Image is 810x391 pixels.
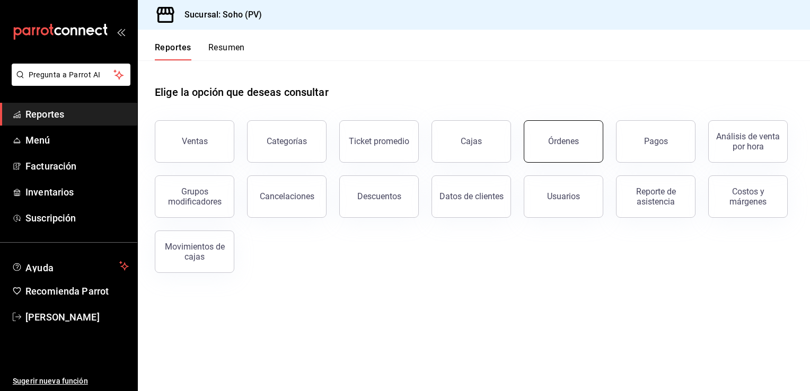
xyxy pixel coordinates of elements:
[623,186,689,207] div: Reporte de asistencia
[7,77,130,88] a: Pregunta a Parrot AI
[25,310,129,324] span: [PERSON_NAME]
[357,191,401,201] div: Descuentos
[439,191,504,201] div: Datos de clientes
[547,191,580,201] div: Usuarios
[155,120,234,163] button: Ventas
[260,191,314,201] div: Cancelaciones
[267,136,307,146] div: Categorías
[349,136,409,146] div: Ticket promedio
[13,376,129,387] span: Sugerir nueva función
[155,42,191,60] button: Reportes
[461,135,482,148] div: Cajas
[25,107,129,121] span: Reportes
[155,175,234,218] button: Grupos modificadores
[162,242,227,262] div: Movimientos de cajas
[155,230,234,273] button: Movimientos de cajas
[339,120,419,163] button: Ticket promedio
[12,64,130,86] button: Pregunta a Parrot AI
[155,84,329,100] h1: Elige la opción que deseas consultar
[117,28,125,36] button: open_drawer_menu
[25,284,129,298] span: Recomienda Parrot
[715,131,781,152] div: Análisis de venta por hora
[176,8,262,21] h3: Sucursal: Soho (PV)
[708,120,788,163] button: Análisis de venta por hora
[25,260,115,272] span: Ayuda
[25,133,129,147] span: Menú
[524,120,603,163] button: Órdenes
[25,185,129,199] span: Inventarios
[208,42,245,60] button: Resumen
[25,159,129,173] span: Facturación
[616,120,695,163] button: Pagos
[644,136,668,146] div: Pagos
[247,175,327,218] button: Cancelaciones
[155,42,245,60] div: navigation tabs
[432,175,511,218] button: Datos de clientes
[247,120,327,163] button: Categorías
[25,211,129,225] span: Suscripción
[29,69,114,81] span: Pregunta a Parrot AI
[548,136,579,146] div: Órdenes
[616,175,695,218] button: Reporte de asistencia
[182,136,208,146] div: Ventas
[432,120,511,163] a: Cajas
[162,186,227,207] div: Grupos modificadores
[715,186,781,207] div: Costos y márgenes
[524,175,603,218] button: Usuarios
[339,175,419,218] button: Descuentos
[708,175,788,218] button: Costos y márgenes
